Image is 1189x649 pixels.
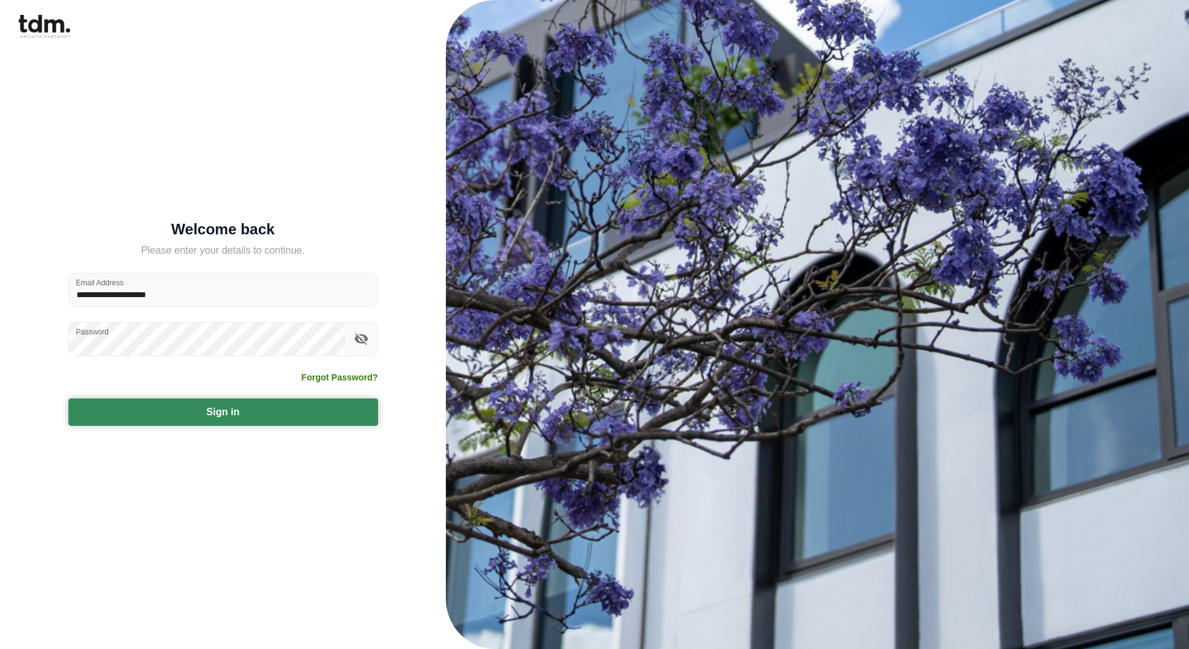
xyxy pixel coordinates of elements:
[76,277,124,288] label: Email Address
[68,223,378,236] h5: Welcome back
[76,326,109,337] label: Password
[351,328,372,349] button: toggle password visibility
[68,398,378,426] button: Sign in
[302,371,378,384] a: Forgot Password?
[68,243,378,258] h5: Please enter your details to continue.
